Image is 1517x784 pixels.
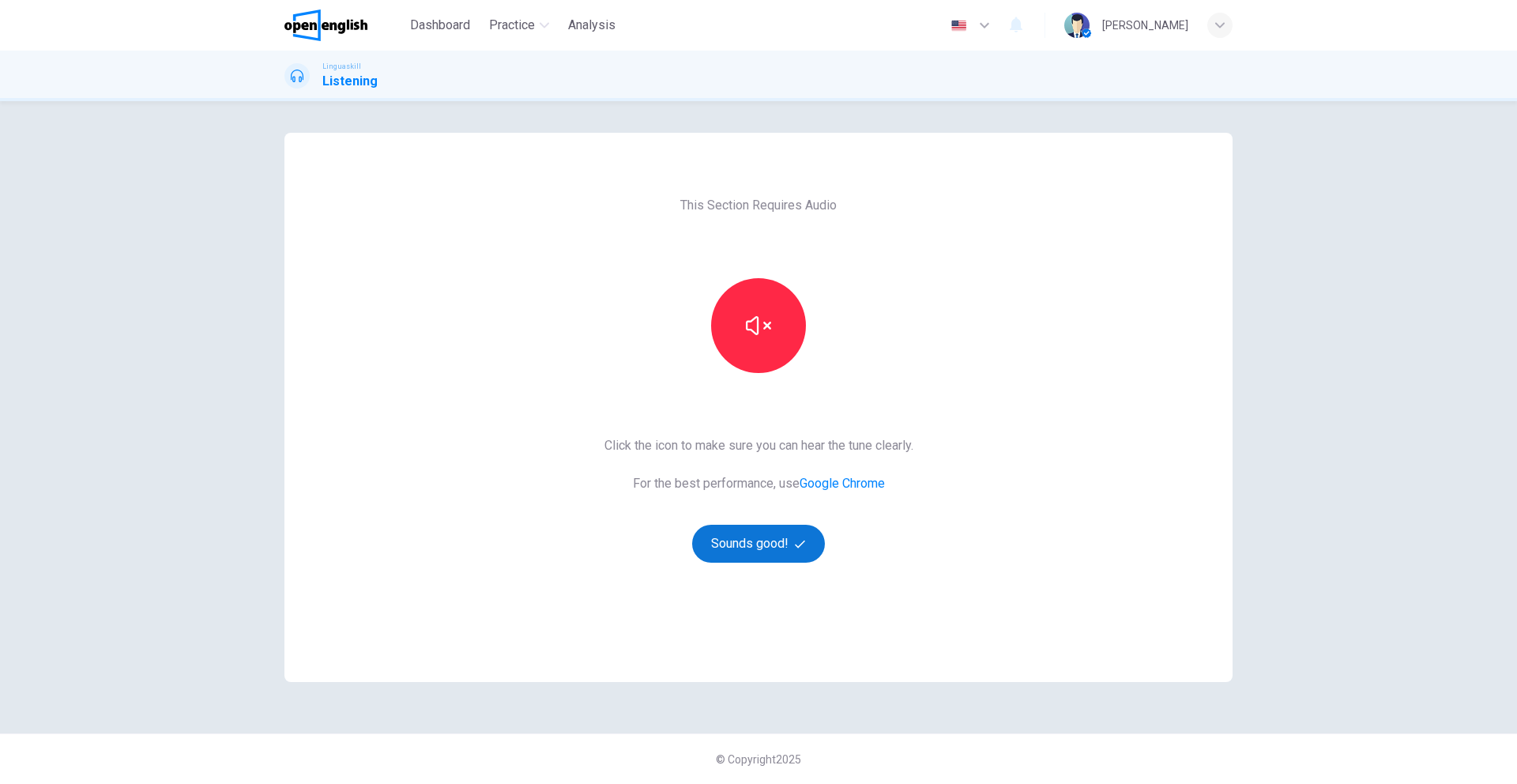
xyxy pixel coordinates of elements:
a: OpenEnglish logo [284,9,404,41]
img: en [949,20,969,32]
div: [PERSON_NAME] [1102,16,1188,35]
img: OpenEnglish logo [284,9,367,41]
span: Click the icon to make sure you can hear the tune clearly. [604,436,913,455]
button: Dashboard [404,11,476,40]
span: Analysis [568,16,615,35]
h1: Listening [322,72,378,91]
a: Google Chrome [800,476,885,491]
span: © Copyright 2025 [716,753,801,766]
button: Sounds good! [692,525,825,563]
img: Profile picture [1064,13,1090,38]
span: Practice [489,16,535,35]
span: Linguaskill [322,61,361,72]
button: Analysis [562,11,622,40]
span: For the best performance, use [604,474,913,493]
span: This Section Requires Audio [680,196,837,215]
span: Dashboard [410,16,470,35]
button: Practice [483,11,555,40]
